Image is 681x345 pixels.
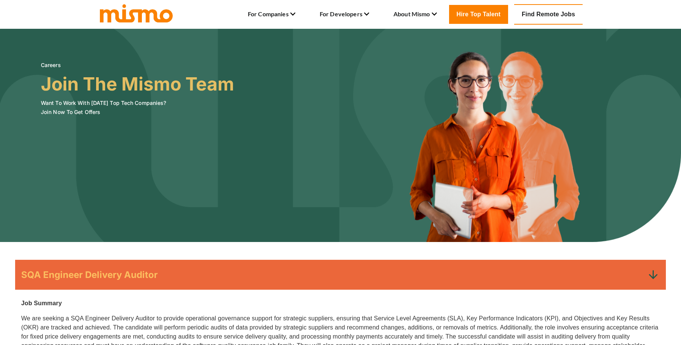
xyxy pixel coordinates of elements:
div: SQA Engineer Delivery Auditor [15,260,666,290]
li: For Companies [248,8,295,21]
h6: Want To Work With [DATE] Top Tech Companies? Join Now To Get Offers [41,98,234,117]
li: For Developers [320,8,369,21]
h5: SQA Engineer Delivery Auditor [21,269,158,281]
h3: Join The Mismo Team [41,73,234,95]
h6: Careers [41,61,234,70]
img: logo [98,3,174,23]
li: About Mismo [393,8,437,21]
a: Hire Top Talent [449,5,508,24]
strong: Job Summary [21,300,62,306]
a: Find Remote Jobs [514,4,583,25]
